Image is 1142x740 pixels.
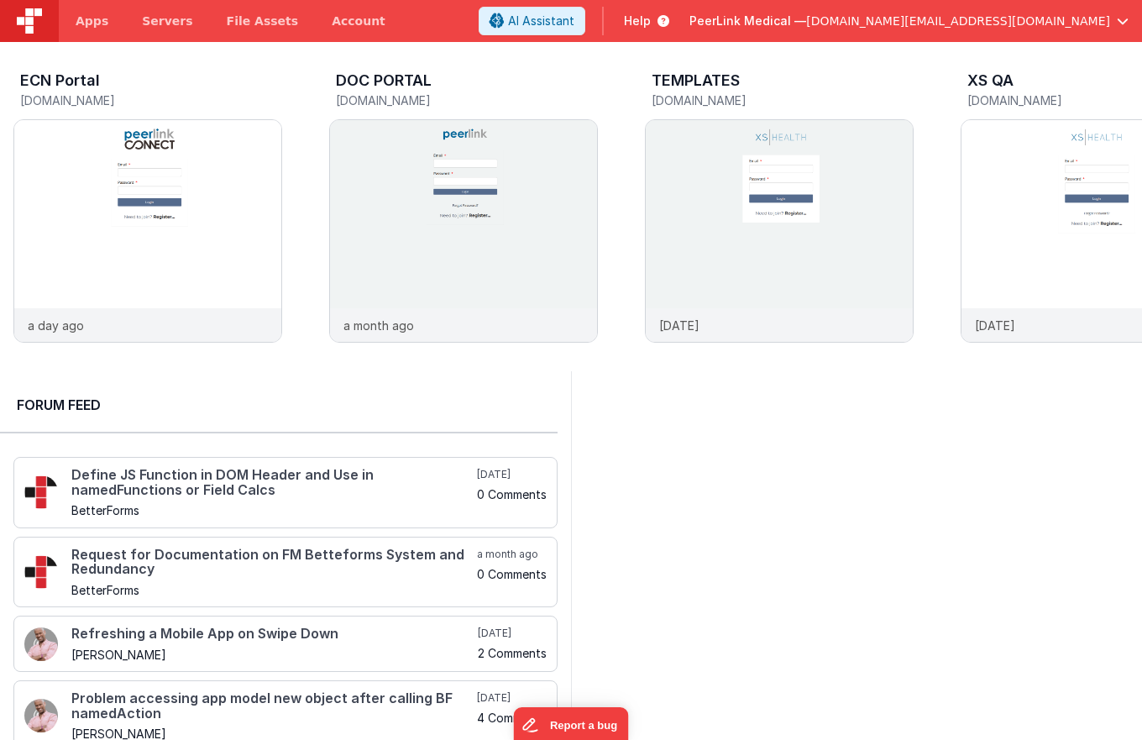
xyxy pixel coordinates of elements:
[24,627,58,661] img: 411_2.png
[20,72,100,89] h3: ECN Portal
[477,488,547,501] h5: 0 Comments
[24,699,58,732] img: 411_2.png
[478,647,547,659] h5: 2 Comments
[477,711,547,724] h5: 4 Comments
[13,537,558,608] a: Request for Documentation on FM Betteforms System and Redundancy BetterForms a month ago 0 Comments
[477,568,547,580] h5: 0 Comments
[24,555,58,589] img: 295_2.png
[652,72,740,89] h3: TEMPLATES
[806,13,1110,29] span: [DOMAIN_NAME][EMAIL_ADDRESS][DOMAIN_NAME]
[71,648,474,661] h5: [PERSON_NAME]
[336,72,432,89] h3: DOC PORTAL
[71,627,474,642] h4: Refreshing a Mobile App on Swipe Down
[652,94,914,107] h5: [DOMAIN_NAME]
[71,468,474,497] h4: Define JS Function in DOM Header and Use in namedFunctions or Field Calcs
[20,94,282,107] h5: [DOMAIN_NAME]
[689,13,806,29] span: PeerLink Medical —
[477,548,547,561] h5: a month ago
[624,13,651,29] span: Help
[689,13,1129,29] button: PeerLink Medical — [DOMAIN_NAME][EMAIL_ADDRESS][DOMAIN_NAME]
[142,13,192,29] span: Servers
[477,691,547,705] h5: [DATE]
[479,7,585,35] button: AI Assistant
[508,13,574,29] span: AI Assistant
[76,13,108,29] span: Apps
[975,317,1015,334] p: [DATE]
[336,94,598,107] h5: [DOMAIN_NAME]
[71,691,474,721] h4: Problem accessing app model new object after calling BF namedAction
[343,317,414,334] p: a month ago
[13,457,558,528] a: Define JS Function in DOM Header and Use in namedFunctions or Field Calcs BetterForms [DATE] 0 Co...
[478,627,547,640] h5: [DATE]
[659,317,699,334] p: [DATE]
[227,13,299,29] span: File Assets
[71,548,474,577] h4: Request for Documentation on FM Betteforms System and Redundancy
[967,72,1014,89] h3: XS QA
[24,475,58,509] img: 295_2.png
[71,727,474,740] h5: [PERSON_NAME]
[17,395,541,415] h2: Forum Feed
[71,584,474,596] h5: BetterForms
[71,504,474,517] h5: BetterForms
[477,468,547,481] h5: [DATE]
[13,616,558,672] a: Refreshing a Mobile App on Swipe Down [PERSON_NAME] [DATE] 2 Comments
